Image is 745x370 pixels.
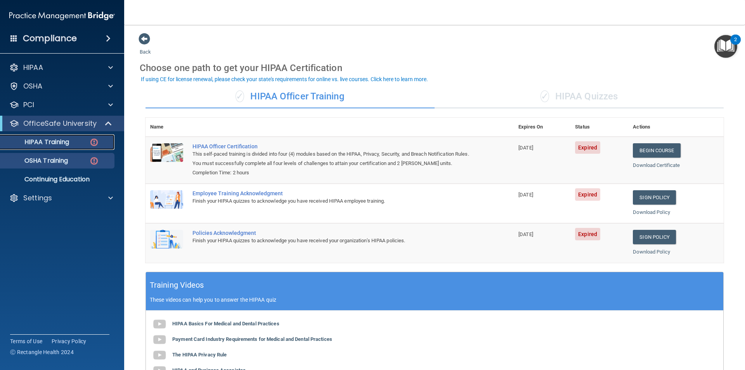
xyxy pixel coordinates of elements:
div: Finish your HIPAA quizzes to acknowledge you have received HIPAA employee training. [192,196,475,206]
iframe: Drift Widget Chat Controller [611,315,736,346]
p: OfficeSafe University [23,119,97,128]
p: PCI [23,100,34,109]
div: If using CE for license renewal, please check your state's requirements for online vs. live cours... [141,76,428,82]
a: Sign Policy [633,230,676,244]
th: Name [146,118,188,137]
p: Settings [23,193,52,203]
img: gray_youtube_icon.38fcd6cc.png [152,316,167,332]
span: Expired [575,188,600,201]
p: HIPAA [23,63,43,72]
span: [DATE] [518,231,533,237]
span: [DATE] [518,192,533,198]
p: HIPAA Training [5,138,69,146]
span: Expired [575,141,600,154]
a: Terms of Use [10,337,42,345]
th: Actions [628,118,724,137]
div: HIPAA Quizzes [435,85,724,108]
a: Begin Course [633,143,680,158]
div: 2 [734,40,737,50]
th: Expires On [514,118,570,137]
img: gray_youtube_icon.38fcd6cc.png [152,332,167,347]
button: Open Resource Center, 2 new notifications [714,35,737,58]
img: danger-circle.6113f641.png [89,156,99,166]
a: Download Policy [633,209,670,215]
span: ✓ [236,90,244,102]
div: HIPAA Officer Training [146,85,435,108]
a: HIPAA [9,63,113,72]
b: The HIPAA Privacy Rule [172,352,227,358]
a: OSHA [9,82,113,91]
div: This self-paced training is divided into four (4) modules based on the HIPAA, Privacy, Security, ... [192,149,475,168]
div: Finish your HIPAA quizzes to acknowledge you have received your organization’s HIPAA policies. [192,236,475,245]
p: OSHA Training [5,157,68,165]
h5: Training Videos [150,278,204,292]
a: HIPAA Officer Certification [192,143,475,149]
span: Ⓒ Rectangle Health 2024 [10,348,74,356]
a: Download Certificate [633,162,680,168]
img: danger-circle.6113f641.png [89,137,99,147]
div: Employee Training Acknowledgment [192,190,475,196]
a: Back [140,40,151,55]
a: Sign Policy [633,190,676,205]
p: OSHA [23,82,43,91]
div: Completion Time: 2 hours [192,168,475,177]
div: Policies Acknowledgment [192,230,475,236]
span: Expired [575,228,600,240]
span: ✓ [541,90,549,102]
div: Choose one path to get your HIPAA Certification [140,57,729,79]
a: Privacy Policy [52,337,87,345]
p: Continuing Education [5,175,111,183]
a: Settings [9,193,113,203]
img: PMB logo [9,8,115,24]
b: Payment Card Industry Requirements for Medical and Dental Practices [172,336,332,342]
button: If using CE for license renewal, please check your state's requirements for online vs. live cours... [140,75,429,83]
h4: Compliance [23,33,77,44]
span: [DATE] [518,145,533,151]
a: OfficeSafe University [9,119,113,128]
p: These videos can help you to answer the HIPAA quiz [150,297,719,303]
img: gray_youtube_icon.38fcd6cc.png [152,347,167,363]
b: HIPAA Basics For Medical and Dental Practices [172,321,279,327]
a: Download Policy [633,249,670,255]
a: PCI [9,100,113,109]
th: Status [570,118,628,137]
